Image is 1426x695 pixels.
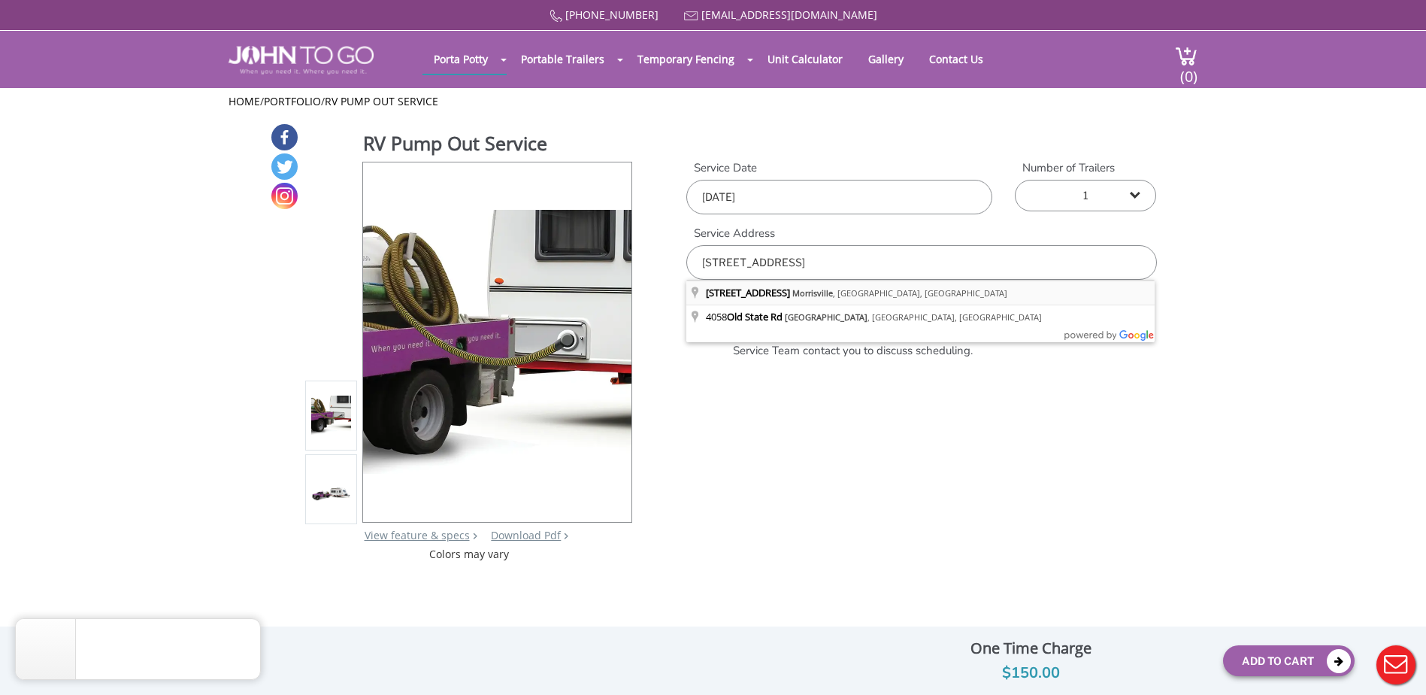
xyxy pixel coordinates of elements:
[849,636,1212,661] div: One Time Charge
[365,528,470,542] a: View feature & specs
[857,44,915,74] a: Gallery
[564,533,568,539] img: chevron.png
[264,94,321,108] a: Portfolio
[510,44,616,74] a: Portable Trailers
[727,310,783,323] span: Old State Rd
[706,310,785,323] span: 4058
[305,547,634,562] div: Colors may vary
[271,124,298,150] a: Facebook
[701,8,877,22] a: [EMAIL_ADDRESS][DOMAIN_NAME]
[491,528,561,542] a: Download Pdf
[686,226,1156,241] label: Service Address
[686,180,992,214] input: Service Date
[271,153,298,180] a: Twitter
[363,130,634,160] h1: RV Pump Out Service
[1223,645,1355,676] button: Add To Cart
[229,94,1197,109] ul: / /
[706,286,790,299] span: [STREET_ADDRESS]
[311,486,352,501] img: Product
[1179,54,1197,86] span: (0)
[271,183,298,209] a: Instagram
[792,287,833,299] span: Morrisville
[325,94,438,108] a: RV Pump Out Service
[311,396,352,436] img: Product
[565,8,659,22] a: [PHONE_NUMBER]
[473,533,477,539] img: right arrow icon
[686,245,1156,280] input: Service Address
[1175,46,1197,66] img: cart a
[792,287,1007,299] span: , [GEOGRAPHIC_DATA], [GEOGRAPHIC_DATA]
[229,94,260,108] a: Home
[785,311,1042,323] span: , [GEOGRAPHIC_DATA], [GEOGRAPHIC_DATA]
[756,44,854,74] a: Unit Calculator
[422,44,499,74] a: Porta Potty
[849,661,1212,685] div: $150.00
[1015,160,1156,176] label: Number of Trailers
[725,327,1145,360] label: Do you need RV servicing on a routine basis? Check here to have our Customer Service Team contact...
[785,311,867,323] span: [GEOGRAPHIC_DATA]
[918,44,995,74] a: Contact Us
[550,10,562,23] img: Call
[626,44,746,74] a: Temporary Fencing
[686,160,992,176] label: Service Date
[363,210,631,475] img: Product
[684,11,698,21] img: Mail
[1366,635,1426,695] button: Live Chat
[229,46,374,74] img: JOHN to go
